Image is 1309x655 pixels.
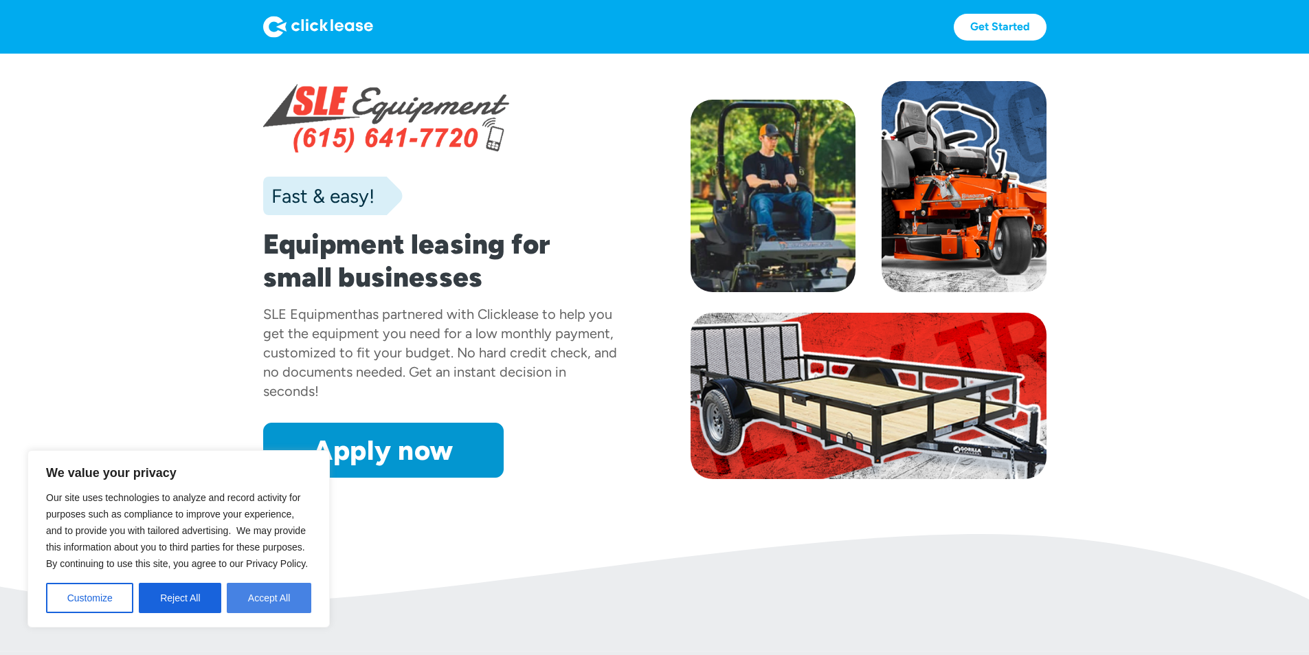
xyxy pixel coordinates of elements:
[263,306,358,322] div: SLE Equipment
[263,227,619,293] h1: Equipment leasing for small businesses
[263,306,617,399] div: has partnered with Clicklease to help you get the equipment you need for a low monthly payment, c...
[263,16,373,38] img: Logo
[46,583,133,613] button: Customize
[954,14,1047,41] a: Get Started
[46,465,311,481] p: We value your privacy
[27,450,330,628] div: We value your privacy
[227,583,311,613] button: Accept All
[263,423,504,478] a: Apply now
[139,583,221,613] button: Reject All
[263,182,374,210] div: Fast & easy!
[46,492,308,569] span: Our site uses technologies to analyze and record activity for purposes such as compliance to impr...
